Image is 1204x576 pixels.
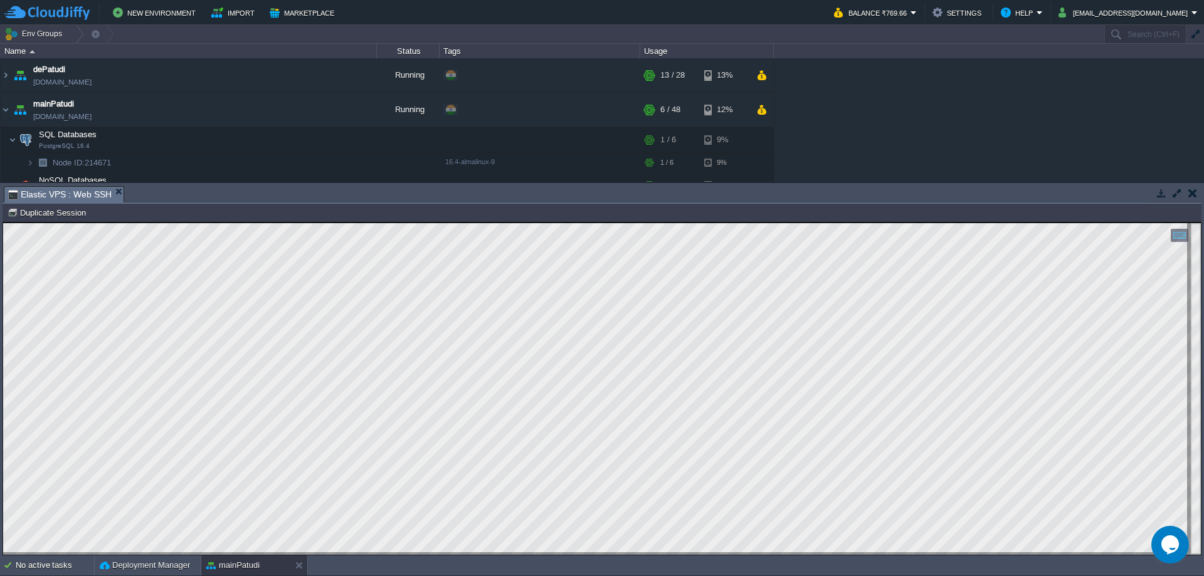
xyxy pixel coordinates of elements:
div: 1 / 6 [660,153,673,172]
div: 1 / 4 [660,173,676,198]
span: [DOMAIN_NAME] [33,110,92,123]
button: Settings [932,5,985,20]
img: AMDAwAAAACH5BAEAAAAALAAAAAABAAEAAAICRAEAOw== [11,93,29,127]
div: Running [377,93,440,127]
div: 13% [704,58,745,92]
span: NoSQL Databases [38,175,108,186]
img: AMDAwAAAACH5BAEAAAAALAAAAAABAAEAAAICRAEAOw== [17,127,34,152]
span: SQL Databases [38,129,98,140]
span: 16.4-almalinux-9 [445,158,495,165]
img: AMDAwAAAACH5BAEAAAAALAAAAAABAAEAAAICRAEAOw== [29,50,35,53]
img: AMDAwAAAACH5BAEAAAAALAAAAAABAAEAAAICRAEAOw== [17,173,34,198]
span: [DOMAIN_NAME] [33,76,92,88]
img: AMDAwAAAACH5BAEAAAAALAAAAAABAAEAAAICRAEAOw== [34,153,51,172]
div: 13 / 28 [660,58,685,92]
button: Import [211,5,258,20]
button: New Environment [113,5,199,20]
a: dePatudi [33,63,65,76]
div: Running [377,58,440,92]
div: 9% [704,127,745,152]
div: 1 / 6 [660,127,676,152]
div: 4% [704,173,745,198]
div: Tags [440,44,640,58]
img: AMDAwAAAACH5BAEAAAAALAAAAAABAAEAAAICRAEAOw== [1,58,11,92]
div: Usage [641,44,773,58]
span: PostgreSQL 16.4 [39,142,90,150]
a: NoSQL Databases [38,175,108,185]
a: mainPatudi [33,98,74,110]
div: 9% [704,153,745,172]
img: AMDAwAAAACH5BAEAAAAALAAAAAABAAEAAAICRAEAOw== [1,93,11,127]
button: Balance ₹769.66 [834,5,911,20]
button: Deployment Manager [100,559,190,572]
div: 12% [704,93,745,127]
button: Help [1001,5,1037,20]
div: Name [1,44,376,58]
a: Node ID:214671 [51,157,113,168]
img: AMDAwAAAACH5BAEAAAAALAAAAAABAAEAAAICRAEAOw== [9,173,16,198]
img: CloudJiffy [4,5,90,21]
div: No active tasks [16,555,94,575]
img: AMDAwAAAACH5BAEAAAAALAAAAAABAAEAAAICRAEAOw== [9,127,16,152]
button: [EMAIL_ADDRESS][DOMAIN_NAME] [1059,5,1191,20]
img: AMDAwAAAACH5BAEAAAAALAAAAAABAAEAAAICRAEAOw== [26,153,34,172]
button: Duplicate Session [8,207,90,218]
span: Node ID: [53,158,85,167]
span: Elastic VPS : Web SSH [8,187,112,202]
div: Status [378,44,439,58]
span: 214671 [51,157,113,168]
iframe: chat widget [1151,526,1191,563]
img: AMDAwAAAACH5BAEAAAAALAAAAAABAAEAAAICRAEAOw== [11,58,29,92]
button: Env Groups [4,25,66,43]
button: Marketplace [270,5,338,20]
div: 6 / 48 [660,93,680,127]
button: mainPatudi [206,559,260,572]
a: SQL DatabasesPostgreSQL 16.4 [38,130,98,139]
